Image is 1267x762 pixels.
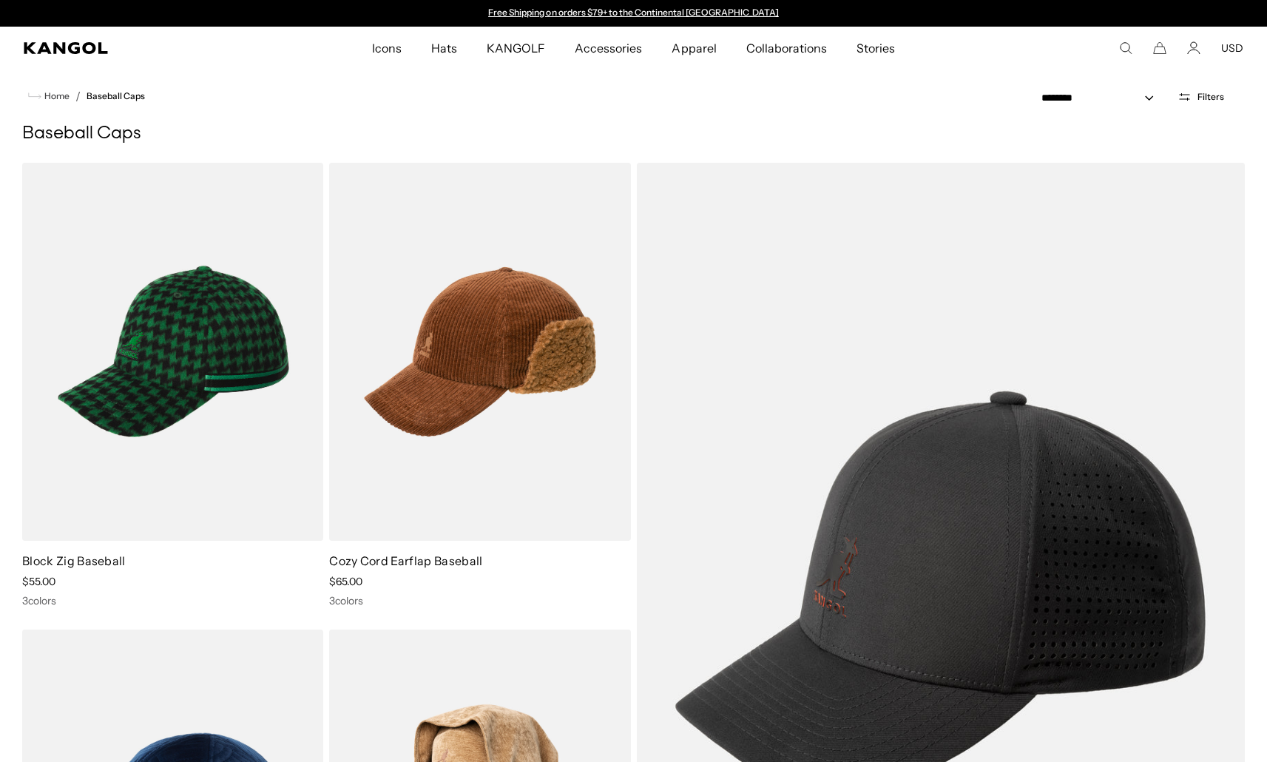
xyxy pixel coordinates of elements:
span: $55.00 [22,575,55,588]
a: Block Zig Baseball [22,553,126,568]
slideshow-component: Announcement bar [482,7,786,19]
li: / [70,87,81,105]
select: Sort by: Featured [1035,90,1169,106]
a: Apparel [657,27,731,70]
a: Baseball Caps [87,91,145,101]
a: Icons [357,27,416,70]
a: Account [1187,41,1200,55]
h1: Baseball Caps [22,123,1245,145]
div: 3 colors [22,594,323,607]
div: 1 of 2 [482,7,786,19]
span: Hats [431,27,457,70]
span: Collaborations [746,27,827,70]
a: Kangol [24,42,246,54]
a: Home [28,90,70,103]
span: Apparel [672,27,716,70]
button: Cart [1153,41,1166,55]
span: Stories [857,27,895,70]
a: Collaborations [732,27,842,70]
span: Icons [372,27,402,70]
img: Block Zig Baseball [22,163,323,541]
a: Accessories [560,27,657,70]
span: Filters [1197,92,1224,102]
div: 3 colors [329,594,630,607]
span: Home [41,91,70,101]
div: Announcement [482,7,786,19]
button: Open filters [1169,90,1233,104]
button: USD [1221,41,1243,55]
a: Hats [416,27,472,70]
span: $65.00 [329,575,362,588]
a: Free Shipping on orders $79+ to the Continental [GEOGRAPHIC_DATA] [488,7,779,18]
a: Stories [842,27,910,70]
a: Cozy Cord Earflap Baseball [329,553,482,568]
a: KANGOLF [472,27,560,70]
span: KANGOLF [487,27,545,70]
img: Cozy Cord Earflap Baseball [329,163,630,541]
span: Accessories [575,27,642,70]
summary: Search here [1119,41,1132,55]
